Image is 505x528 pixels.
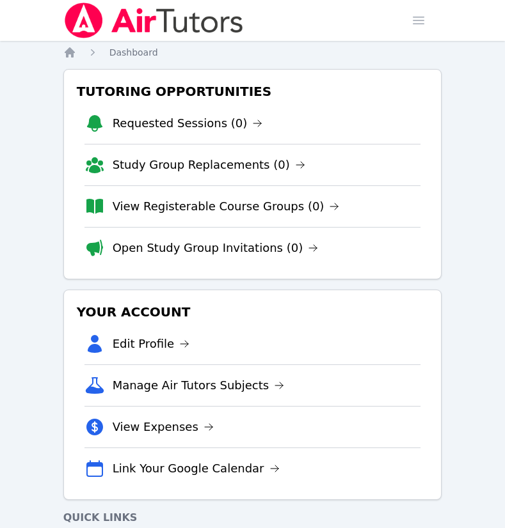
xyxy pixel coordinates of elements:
a: Dashboard [109,46,158,59]
a: Study Group Replacements (0) [113,156,305,174]
span: Dashboard [109,47,158,58]
a: Open Study Group Invitations (0) [113,239,319,257]
h3: Your Account [74,300,431,323]
a: Link Your Google Calendar [113,460,280,478]
nav: Breadcrumb [63,46,442,59]
a: Edit Profile [113,335,190,353]
a: View Registerable Course Groups (0) [113,198,340,215]
a: View Expenses [113,418,214,436]
h3: Tutoring Opportunities [74,80,431,103]
img: Air Tutors [63,3,244,38]
a: Manage Air Tutors Subjects [113,377,285,394]
h4: Quick Links [63,510,442,525]
a: Requested Sessions (0) [113,114,263,132]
